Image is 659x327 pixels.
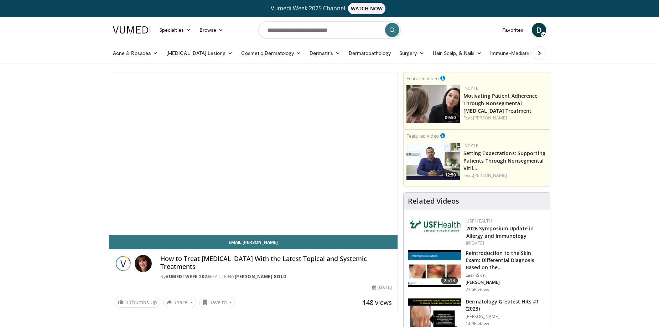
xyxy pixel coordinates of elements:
[463,92,538,114] a: Motivating Patient Adherence Through Nonsegmental [MEDICAL_DATA] Treatment
[406,85,460,123] img: 39505ded-af48-40a4-bb84-dee7792dcfd5.png.150x105_q85_crop-smart_upscale.jpg
[406,85,460,123] a: 09:50
[441,277,458,284] span: 25:13
[498,23,528,37] a: Favorites
[406,143,460,180] img: 98b3b5a8-6d6d-4e32-b979-fd4084b2b3f2.png.150x105_q85_crop-smart_upscale.jpg
[429,46,486,60] a: Hair, Scalp, & Nails
[372,284,391,291] div: [DATE]
[408,250,546,292] a: 25:13 Reintroduction to the Skin Exam: Differential Diagnosis Based on the… LearnSkin [PERSON_NAM...
[466,280,546,285] p: [PERSON_NAME]
[406,133,439,139] small: Featured Video
[162,46,237,60] a: [MEDICAL_DATA] Lesions
[406,143,460,180] a: 12:50
[463,115,547,121] div: Feat.
[305,46,344,60] a: Dermatitis
[113,26,151,34] img: VuMedi Logo
[408,197,459,205] h4: Related Videos
[195,23,228,37] a: Browse
[363,298,392,307] span: 148 views
[115,255,132,272] img: Vumedi Week 2025
[466,321,489,327] p: 14.9K views
[443,114,458,121] span: 09:50
[466,287,489,292] p: 23.6K views
[114,3,545,14] a: Vumedi Week 2025 ChannelWATCH NOW
[344,46,395,60] a: Dermatopathology
[466,314,546,320] p: [PERSON_NAME]
[406,75,439,82] small: Featured Video
[109,46,162,60] a: Acne & Rosacea
[125,299,128,306] span: 3
[463,172,547,179] div: Feat.
[466,225,534,239] a: 2026 Symposium Update in Allergy and Immunology
[466,218,492,224] a: USF Health
[443,172,458,178] span: 12:50
[115,297,160,308] a: 3 Thumbs Up
[235,274,287,280] a: [PERSON_NAME] Gold
[160,274,392,280] div: By FEATURING
[466,298,546,312] h3: Dermatology Greatest Hits #1 (2023)
[486,46,544,60] a: Immune-Mediated
[473,172,507,178] a: [PERSON_NAME]
[409,218,463,234] img: 6ba8804a-8538-4002-95e7-a8f8012d4a11.png.150x105_q85_autocrop_double_scale_upscale_version-0.2.jpg
[463,85,478,91] a: Incyte
[163,297,196,308] button: Share
[109,72,398,235] video-js: Video Player
[473,115,507,121] a: [PERSON_NAME]
[348,3,386,14] span: WATCH NOW
[199,297,235,308] button: Save to
[466,240,544,246] div: [DATE]
[395,46,429,60] a: Surgery
[155,23,195,37] a: Specialties
[258,21,401,39] input: Search topics, interventions
[166,274,210,280] a: Vumedi Week 2025
[237,46,305,60] a: Cosmetic Dermatology
[135,255,152,272] img: Avatar
[160,255,392,270] h4: How to Treat [MEDICAL_DATA] With the Latest Topical and Systemic Treatments
[408,250,461,287] img: 022c50fb-a848-4cac-a9d8-ea0906b33a1b.150x105_q85_crop-smart_upscale.jpg
[109,235,398,249] a: Email [PERSON_NAME]
[466,272,546,278] p: LearnSkin
[466,250,546,271] h3: Reintroduction to the Skin Exam: Differential Diagnosis Based on the…
[463,143,478,149] a: Incyte
[463,150,545,172] a: Setting Expectations: Supporting Patients Through Nonsegmental Vitil…
[532,23,546,37] a: D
